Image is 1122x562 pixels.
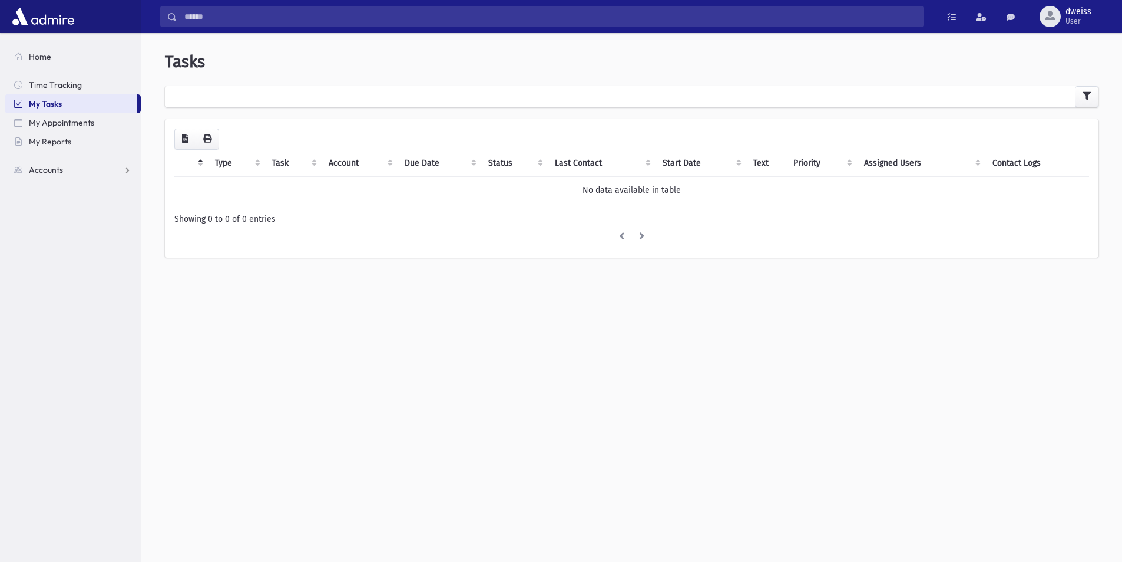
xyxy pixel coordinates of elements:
span: My Appointments [29,117,94,128]
div: Showing 0 to 0 of 0 entries [174,213,1089,225]
a: Home [5,47,141,66]
th: Assigned Users: activate to sort column ascending [857,150,985,177]
input: Search [177,6,923,27]
a: My Tasks [5,94,137,113]
th: Priority: activate to sort column ascending [786,150,857,177]
th: Contact Logs [985,150,1089,177]
th: Due Date: activate to sort column ascending [398,150,481,177]
th: Text [746,150,786,177]
th: Task: activate to sort column ascending [265,150,322,177]
span: Accounts [29,165,63,175]
th: Account : activate to sort column ascending [322,150,398,177]
th: Last Contact: activate to sort column ascending [548,150,656,177]
button: Print [196,129,219,150]
a: My Appointments [5,113,141,132]
span: dweiss [1065,7,1091,17]
span: Home [29,51,51,62]
span: Tasks [165,52,205,71]
img: AdmirePro [9,5,77,28]
a: My Reports [5,132,141,151]
span: Time Tracking [29,80,82,90]
span: My Tasks [29,98,62,109]
th: Start Date: activate to sort column ascending [656,150,746,177]
a: Accounts [5,160,141,179]
span: My Reports [29,136,71,147]
button: CSV [174,129,196,150]
td: No data available in table [174,176,1089,203]
a: Time Tracking [5,75,141,94]
th: Status: activate to sort column ascending [481,150,548,177]
th: Type: activate to sort column ascending [208,150,265,177]
span: User [1065,17,1091,26]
